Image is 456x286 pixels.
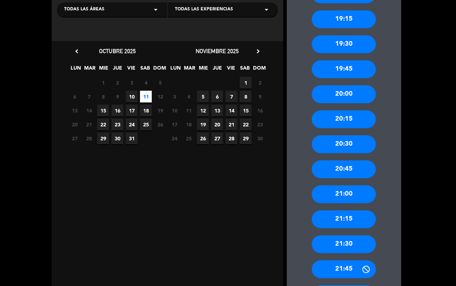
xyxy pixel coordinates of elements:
[197,105,209,116] span: 12
[254,119,266,130] span: 23
[97,77,109,89] span: 1
[64,6,104,13] span: Todas las áreas
[112,132,123,144] span: 30
[226,105,237,116] span: 14
[183,105,195,116] span: 11
[197,91,209,102] span: 5
[69,105,81,116] span: 13
[112,119,123,130] span: 23
[225,64,237,76] span: VIE
[112,77,123,89] span: 2
[175,6,233,13] span: Todas las experiencias
[312,185,376,203] div: 21:00
[97,105,109,116] span: 15
[73,47,81,55] i: chevron_left
[183,91,195,102] span: 4
[197,119,209,130] span: 19
[312,85,376,103] div: 20:00
[312,35,376,53] div: 19:30
[98,64,109,76] span: MIE
[211,119,223,130] span: 20
[211,64,223,76] span: JUE
[169,132,180,144] span: 24
[126,77,138,89] span: 3
[69,132,81,144] span: 27
[112,105,123,116] span: 16
[254,77,266,89] span: 2
[154,91,166,102] span: 12
[312,135,376,153] div: 20:30
[197,132,209,144] span: 26
[254,105,266,116] span: 16
[170,64,181,76] span: LUN
[240,77,252,89] span: 1
[211,91,223,102] span: 6
[183,119,195,130] span: 18
[84,64,95,76] span: MAR
[169,119,180,130] span: 17
[154,77,166,89] span: 5
[197,64,209,76] span: MIE
[140,77,152,89] span: 4
[254,91,266,102] span: 9
[183,64,195,76] span: MAR
[70,64,82,76] span: LUN
[254,132,266,144] span: 30
[262,5,271,14] i: arrow_drop_down
[312,260,376,278] div: 21:45
[83,105,95,116] span: 14
[126,91,138,102] span: 10
[196,47,239,55] span: noviembre 2025
[69,91,81,102] span: 6
[312,60,376,78] div: 19:45
[97,132,109,144] span: 29
[126,132,138,144] span: 31
[312,110,376,128] div: 20:15
[226,132,237,144] span: 28
[69,119,81,130] span: 20
[254,47,262,55] i: chevron_right
[154,119,166,130] span: 26
[211,132,223,144] span: 27
[253,64,265,76] span: DOM
[154,105,166,116] span: 19
[126,119,138,130] span: 24
[169,105,180,116] span: 10
[183,132,195,144] span: 25
[240,132,252,144] span: 29
[226,91,237,102] span: 7
[226,119,237,130] span: 21
[97,119,109,130] span: 22
[125,64,137,76] span: VIE
[312,160,376,178] div: 20:45
[312,10,376,28] div: 19:15
[312,235,376,253] div: 21:30
[83,119,95,130] span: 21
[83,91,95,102] span: 7
[112,64,123,76] span: JUE
[140,91,152,102] span: 11
[112,91,123,102] span: 9
[140,105,152,116] span: 18
[139,64,151,76] span: SAB
[83,132,95,144] span: 28
[126,105,138,116] span: 17
[240,119,252,130] span: 22
[99,47,136,55] span: octubre 2025
[240,91,252,102] span: 8
[240,105,252,116] span: 15
[153,64,165,76] span: DOM
[239,64,251,76] span: SAB
[312,210,376,228] div: 21:15
[97,91,109,102] span: 8
[211,105,223,116] span: 13
[140,119,152,130] span: 25
[151,5,160,14] i: arrow_drop_down
[169,91,180,102] span: 3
